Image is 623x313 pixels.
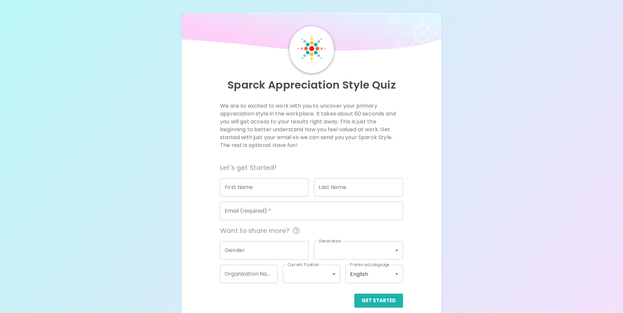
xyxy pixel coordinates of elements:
button: Get Started [354,294,403,307]
div: English [345,265,403,283]
label: Preferred Language [350,262,389,267]
svg: This information is completely confidential and only used for aggregated appreciation studies at ... [292,227,300,235]
img: wave [182,13,441,54]
p: We are so excited to work with you to uncover your primary appreciation style in the workplace. I... [220,102,403,149]
label: Generation [319,238,341,244]
span: Want to share more? [220,225,403,236]
label: Current Position [287,262,319,267]
h6: Let's get Started! [220,162,403,173]
img: Sparck Logo [297,34,326,63]
p: Sparck Appreciation Style Quiz [189,78,433,92]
